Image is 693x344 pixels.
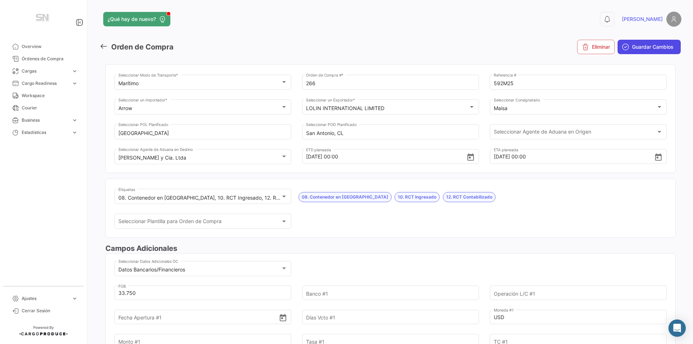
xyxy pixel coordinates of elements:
span: Estadísticas [22,129,69,136]
span: Seleccionar Plantilla para Orden de Compra [118,220,281,226]
a: Overview [6,40,81,53]
span: expand_more [71,68,78,74]
mat-select-trigger: Arrow [118,105,132,111]
span: Courier [22,105,78,111]
mat-select-trigger: 08. Contenedor en [GEOGRAPHIC_DATA], 10. RCT Ingresado, 12. RCT Contabilizado [118,195,317,201]
mat-select-trigger: Marítimo [118,80,139,86]
input: Seleccionar una fecha [306,144,467,169]
span: Business [22,117,69,123]
mat-select-trigger: LOLIN INTERNATIONAL LIMITED [306,105,384,111]
span: ¿Qué hay de nuevo? [108,16,156,23]
span: Órdenes de Compra [22,56,78,62]
mat-select-trigger: Maisa [494,105,507,111]
a: Órdenes de Compra [6,53,81,65]
span: 12. RCT Contabilizado [446,194,492,200]
img: Manufactura+Logo.png [25,9,61,29]
span: [PERSON_NAME] [622,16,663,23]
span: expand_more [71,129,78,136]
span: 10. RCT Ingresado [398,194,436,200]
h3: Campos Adicionales [105,243,676,253]
span: Seleccionar Agente de Aduana en Origen [494,130,657,136]
button: Open calendar [279,313,287,321]
span: Workspace [22,92,78,99]
div: Abrir Intercom Messenger [668,319,686,337]
mat-select-trigger: [PERSON_NAME] y Cia. Ltda [118,154,186,161]
span: Overview [22,43,78,50]
a: Courier [6,102,81,114]
h3: Orden de Compra [111,42,174,52]
span: 08. Contenedor en [GEOGRAPHIC_DATA] [302,194,388,200]
span: Cerrar Sesión [22,308,78,314]
a: Workspace [6,90,81,102]
button: Eliminar [577,40,615,54]
span: expand_more [71,117,78,123]
button: Guardar Cambios [618,40,681,54]
input: Escriba para buscar... [306,130,475,136]
span: Cargo Readiness [22,80,69,87]
button: ¿Qué hay de nuevo? [103,12,170,26]
span: Ajustes [22,295,69,302]
mat-select-trigger: Datos Bancarios/Financieros [118,266,185,273]
span: Guardar Cambios [632,43,674,51]
button: Open calendar [466,153,475,161]
span: expand_more [71,80,78,87]
input: Seleccionar una fecha [494,144,654,169]
input: Escriba para buscar... [118,130,288,136]
img: placeholder-user.png [666,12,681,27]
span: expand_more [71,295,78,302]
button: Open calendar [654,153,663,161]
span: Cargas [22,68,69,74]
